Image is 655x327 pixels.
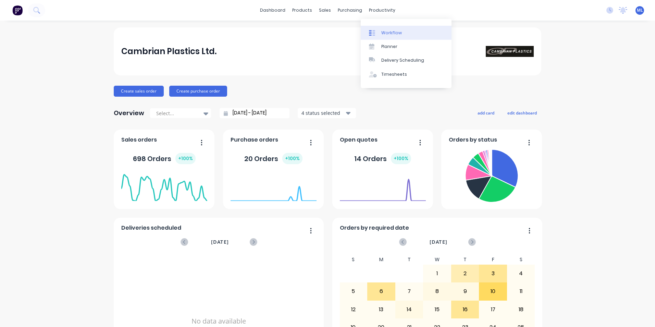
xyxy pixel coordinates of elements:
[396,301,423,318] div: 14
[114,86,164,97] button: Create sales order
[452,283,479,300] div: 9
[452,265,479,282] div: 2
[282,153,302,164] div: + 100 %
[452,301,479,318] div: 16
[368,301,395,318] div: 13
[361,26,452,39] a: Workflow
[473,108,499,117] button: add card
[479,265,507,282] div: 3
[637,7,643,13] span: ML
[301,109,345,117] div: 4 status selected
[381,57,424,63] div: Delivery Scheduling
[121,45,217,58] div: Cambrian Plastics Ltd.
[334,5,366,15] div: purchasing
[121,136,157,144] span: Sales orders
[340,224,409,232] span: Orders by required date
[339,255,368,265] div: S
[231,136,278,144] span: Purchase orders
[368,283,395,300] div: 6
[423,265,451,282] div: 1
[175,153,196,164] div: + 100 %
[381,30,402,36] div: Workflow
[395,255,423,265] div: T
[340,283,367,300] div: 5
[381,71,407,77] div: Timesheets
[12,5,23,15] img: Factory
[316,5,334,15] div: sales
[507,283,535,300] div: 11
[298,108,356,118] button: 4 status selected
[361,53,452,67] a: Delivery Scheduling
[507,301,535,318] div: 18
[396,283,423,300] div: 7
[244,153,302,164] div: 20 Orders
[366,5,399,15] div: productivity
[133,153,196,164] div: 698 Orders
[361,68,452,81] a: Timesheets
[381,44,397,50] div: Planner
[423,283,451,300] div: 8
[340,301,367,318] div: 12
[289,5,316,15] div: products
[367,255,395,265] div: M
[507,255,535,265] div: S
[257,5,289,15] a: dashboard
[451,255,479,265] div: T
[361,40,452,53] a: Planner
[507,265,535,282] div: 4
[114,106,144,120] div: Overview
[391,153,411,164] div: + 100 %
[479,255,507,265] div: F
[430,238,447,246] span: [DATE]
[486,46,534,57] img: Cambrian Plastics Ltd.
[340,136,378,144] span: Open quotes
[423,255,451,265] div: W
[479,301,507,318] div: 17
[423,301,451,318] div: 15
[169,86,227,97] button: Create purchase order
[503,108,541,117] button: edit dashboard
[354,153,411,164] div: 14 Orders
[449,136,497,144] span: Orders by status
[211,238,229,246] span: [DATE]
[479,283,507,300] div: 10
